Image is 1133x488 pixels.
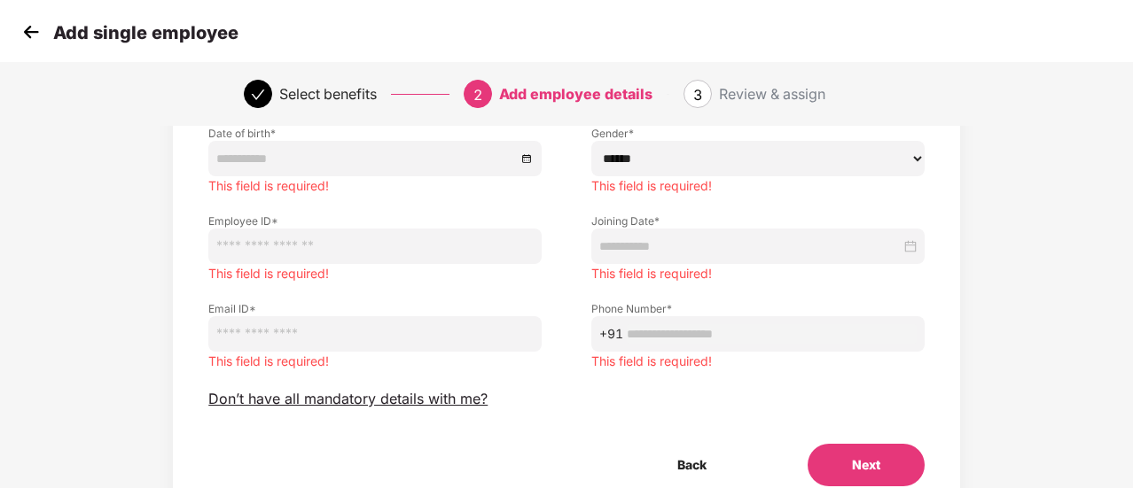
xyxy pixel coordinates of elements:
[591,353,712,368] span: This field is required!
[499,80,652,108] div: Add employee details
[633,444,751,486] button: Back
[591,213,925,229] label: Joining Date
[591,301,925,316] label: Phone Number
[208,390,488,408] span: Don’t have all mandatory details with me?
[208,213,542,229] label: Employee ID
[208,353,329,368] span: This field is required!
[18,19,44,45] img: svg+xml;base64,PHN2ZyB4bWxucz0iaHR0cDovL3d3dy53My5vcmcvMjAwMC9zdmciIHdpZHRoPSIzMCIgaGVpZ2h0PSIzMC...
[719,80,825,108] div: Review & assign
[208,301,542,316] label: Email ID
[208,266,329,281] span: This field is required!
[591,178,712,193] span: This field is required!
[208,126,542,141] label: Date of birth
[53,22,238,43] p: Add single employee
[808,444,925,486] button: Next
[591,126,925,141] label: Gender
[599,324,623,344] span: +91
[251,88,265,102] span: check
[279,80,377,108] div: Select benefits
[208,178,329,193] span: This field is required!
[591,266,712,281] span: This field is required!
[473,86,482,104] span: 2
[693,86,702,104] span: 3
